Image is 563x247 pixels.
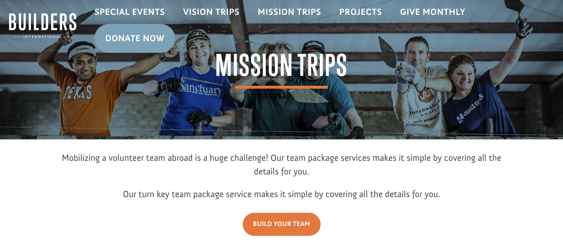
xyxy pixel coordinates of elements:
span: Mission Trips [215,51,347,88]
img: Builders International [9,13,76,38]
a: Donate Now [94,24,175,53]
span: Our turn key team package service makes it simple by covering all the details for you. [123,188,440,200]
a: Build Your Team [243,213,321,235]
span: Mobilizing a volunteer team abroad is a huge challenge! Our team package services makes it simple... [62,152,502,177]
